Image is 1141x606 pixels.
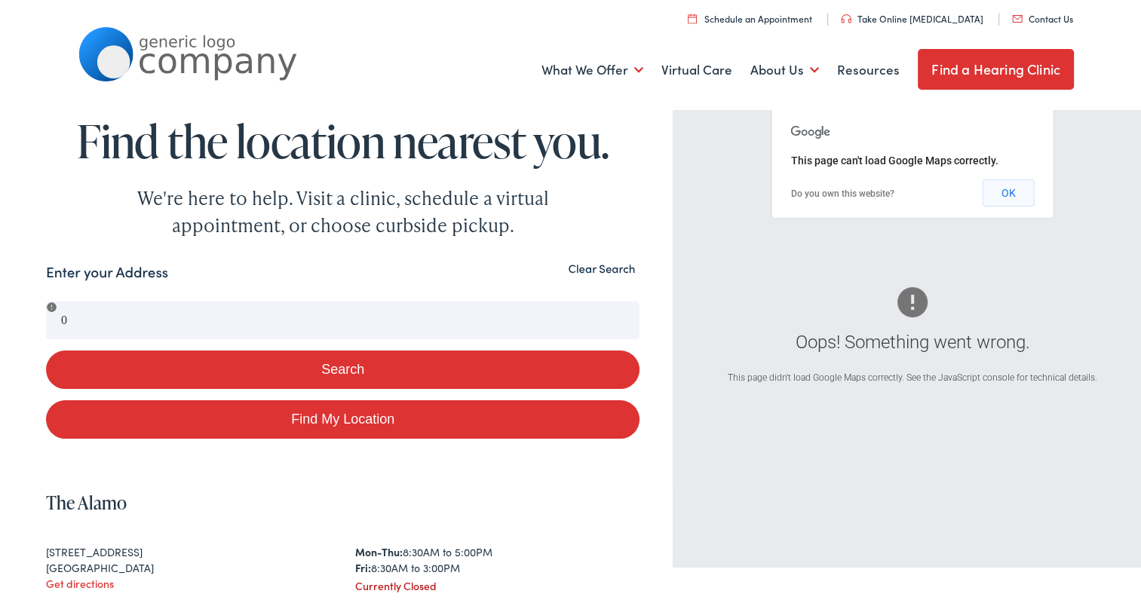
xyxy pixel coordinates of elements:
[983,176,1035,204] button: OK
[354,541,640,573] div: 8:30AM to 5:00PM 8:30AM to 3:00PM
[725,368,1101,381] div: This page didn't load Google Maps correctly. See the JavaScript console for technical details.
[46,487,127,512] a: The Alamo
[541,39,643,95] a: What We Offer
[725,326,1101,353] div: Oops! Something went wrong.
[46,541,331,557] div: [STREET_ADDRESS]
[841,11,851,20] img: utility icon
[1012,9,1073,22] a: Contact Us
[46,113,640,163] h1: Find the location nearest you.
[688,9,812,22] a: Schedule an Appointment
[46,259,168,280] label: Enter your Address
[354,575,640,591] div: Currently Closed
[841,9,983,22] a: Take Online [MEDICAL_DATA]
[46,298,640,336] input: Enter your address or zip code
[750,39,819,95] a: About Us
[1012,12,1023,20] img: utility icon
[354,541,402,556] strong: Mon-Thu:
[102,182,584,236] div: We're here to help. Visit a clinic, schedule a virtual appointment, or choose curbside pickup.
[354,557,370,572] strong: Fri:
[46,397,640,436] a: Find My Location
[688,11,697,20] img: utility icon
[661,39,732,95] a: Virtual Care
[837,39,900,95] a: Resources
[46,557,331,573] div: [GEOGRAPHIC_DATA]
[563,259,640,273] button: Clear Search
[918,46,1074,87] a: Find a Hearing Clinic
[46,347,640,386] button: Search
[791,151,998,164] span: This page can't load Google Maps correctly.
[46,573,114,588] a: Get directions
[791,185,894,196] a: Do you own this website?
